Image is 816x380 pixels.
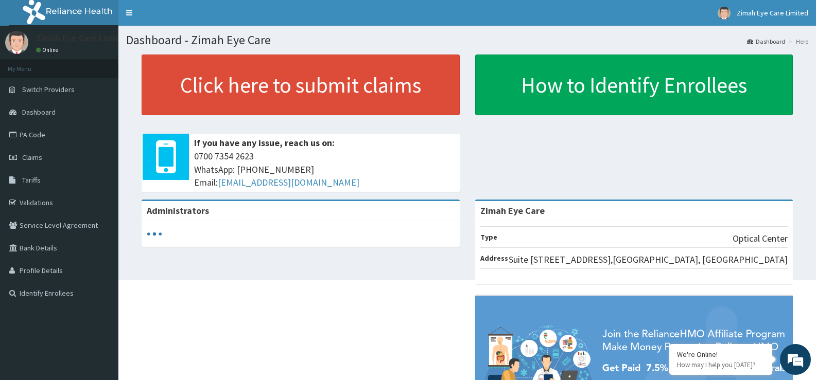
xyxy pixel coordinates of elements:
a: How to Identify Enrollees [475,55,793,115]
a: Online [36,46,61,53]
img: User Image [5,31,28,54]
li: Here [786,37,808,46]
p: Suite [STREET_ADDRESS],[GEOGRAPHIC_DATA], [GEOGRAPHIC_DATA] [509,253,788,266]
a: Dashboard [747,37,785,46]
b: If you have any issue, reach us on: [194,137,335,149]
span: Dashboard [22,107,56,117]
b: Type [480,232,497,242]
span: 0700 7354 2623 WhatsApp: [PHONE_NUMBER] Email: [194,150,455,189]
span: Zimah Eye Care Limited [737,8,808,17]
img: User Image [718,7,731,20]
div: We're Online! [677,350,765,359]
span: Switch Providers [22,85,75,94]
svg: audio-loading [147,226,162,242]
b: Address [480,254,508,263]
p: Optical Center [733,232,788,245]
span: Tariffs [22,175,41,185]
h1: Dashboard - Zimah Eye Care [126,33,808,47]
p: Zimah Eye Care Limited [36,33,129,43]
a: Click here to submit claims [142,55,460,115]
strong: Zimah Eye Care [480,205,545,216]
span: Claims [22,153,42,162]
a: [EMAIL_ADDRESS][DOMAIN_NAME] [218,176,359,188]
b: Administrators [147,205,209,216]
p: How may I help you today? [677,360,765,369]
